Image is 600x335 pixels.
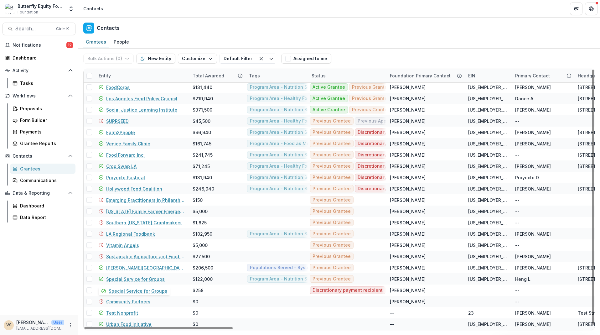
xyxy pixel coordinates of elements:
span: Program Area - Nutrition Security [250,85,322,90]
div: Entity [95,69,189,82]
div: [PERSON_NAME] [515,264,551,271]
div: -- [515,152,520,158]
span: Data & Reporting [13,191,65,196]
button: Assigned to me [281,54,331,64]
div: [PERSON_NAME] [515,253,551,260]
a: Hollywood Food Coalition [106,186,162,192]
div: $1,825 [193,219,207,226]
div: $258 [193,287,204,294]
button: Bulk Actions (0) [83,54,134,64]
span: Notifications [13,43,66,48]
div: $71,245 [193,163,210,170]
div: -- [390,321,394,327]
button: Open Activity [3,65,75,76]
div: [US_EMPLOYER_IDENTIFICATION_NUMBER] [468,95,508,102]
span: Active Grantee [313,107,345,113]
div: Grantee Reports [20,140,70,147]
span: Previous Grantee [313,209,351,214]
div: $122,000 [193,276,213,282]
span: Program Area - Nutrition Security [250,231,322,237]
div: Foundation Primary Contact [386,69,464,82]
a: Farm2People [106,129,135,136]
button: Default Filter [220,54,256,64]
div: $0 [193,298,198,305]
span: Previous Grantee [352,85,390,90]
div: [US_EMPLOYER_IDENTIFICATION_NUMBER] [468,174,508,181]
a: Southern [US_STATE] Grantmakers [106,219,182,226]
span: Discretionary payment recipient [358,152,428,158]
div: $27,500 [193,253,210,260]
div: [US_EMPLOYER_IDENTIFICATION_NUMBER] [468,152,508,158]
span: Active Grantee [313,85,345,90]
span: Previous Grantee [313,141,351,146]
div: [PERSON_NAME] [390,242,426,249]
div: -- [515,242,520,249]
div: $219,940 [193,95,213,102]
div: [PERSON_NAME] [390,163,426,170]
div: Dashboard [20,202,70,209]
div: [US_EMPLOYER_IDENTIFICATION_NUMBER] [468,186,508,192]
span: Previous Grantee [313,276,351,282]
div: Payments [20,128,70,135]
div: -- [515,197,520,203]
div: Total Awarded [189,69,245,82]
a: Tasks [10,78,75,88]
span: Program Area - Nutrition Security [250,276,322,282]
div: Status [308,69,386,82]
a: LA Regional Foodbank [106,231,155,237]
div: [PERSON_NAME] [515,129,551,136]
div: [PERSON_NAME] [390,253,426,260]
span: Program Area - Nutrition Security [250,186,322,191]
div: EIN [464,69,511,82]
nav: breadcrumb [81,4,106,13]
div: [US_EMPLOYER_IDENTIFICATION_NUMBER] [468,197,508,203]
h2: Contacts [97,25,120,31]
span: Discretionary payment recipient [358,130,428,135]
div: [PERSON_NAME] [515,186,551,192]
span: Program Area - Healthy Food Retail [250,96,327,101]
div: [US_EMPLOYER_IDENTIFICATION_NUMBER] [468,84,508,91]
div: [US_EMPLOYER_IDENTIFICATION_NUMBER] [468,231,508,237]
div: [PERSON_NAME] [515,140,551,147]
div: Butterfly Equity Foundation [18,3,64,9]
div: $131,440 [193,84,212,91]
a: Sustainable Agriculture and Food Systems Funders [106,253,185,260]
div: People [111,37,132,46]
div: [PERSON_NAME] [390,197,426,203]
span: Previous Grantee [313,130,351,135]
div: [PERSON_NAME] [390,107,426,113]
button: Get Help [585,3,597,15]
span: Program Area - Healthy Food Retail [250,164,327,169]
div: Foundation Primary Contact [386,72,454,79]
span: Previous Grantee [313,220,351,225]
div: [US_EMPLOYER_IDENTIFICATION_NUMBER] [468,321,508,327]
div: [PERSON_NAME] [390,208,426,215]
span: Previous Grantee [313,254,351,259]
a: Grantee Reports [10,138,75,149]
span: Program Area - Healthy Food Retail [250,118,327,124]
span: Populations Served - System Impacted [250,265,335,270]
span: Foundation [18,9,38,15]
div: [PERSON_NAME] [390,152,426,158]
div: $246,940 [193,186,214,192]
a: Vitamin Angels [106,242,139,249]
div: -- [390,310,394,316]
span: Workflows [13,93,65,99]
span: Previous Grantee [313,118,351,124]
a: Proyecto Pastoral [106,174,145,181]
a: Data Report [10,212,75,222]
div: [PERSON_NAME] [390,118,426,124]
span: Previous Applicant [358,118,399,124]
div: Tags [245,69,308,82]
div: $0 [193,321,198,327]
span: Previous Grantee [352,107,390,113]
div: [PERSON_NAME] [390,140,426,147]
div: -- [515,287,520,294]
div: Status [308,72,329,79]
button: Open entity switcher [67,3,75,15]
div: [US_EMPLOYER_IDENTIFICATION_NUMBER] [468,276,508,282]
div: [PERSON_NAME] [515,310,551,316]
div: Primary Contact [511,69,574,82]
div: [PERSON_NAME] [390,186,426,192]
